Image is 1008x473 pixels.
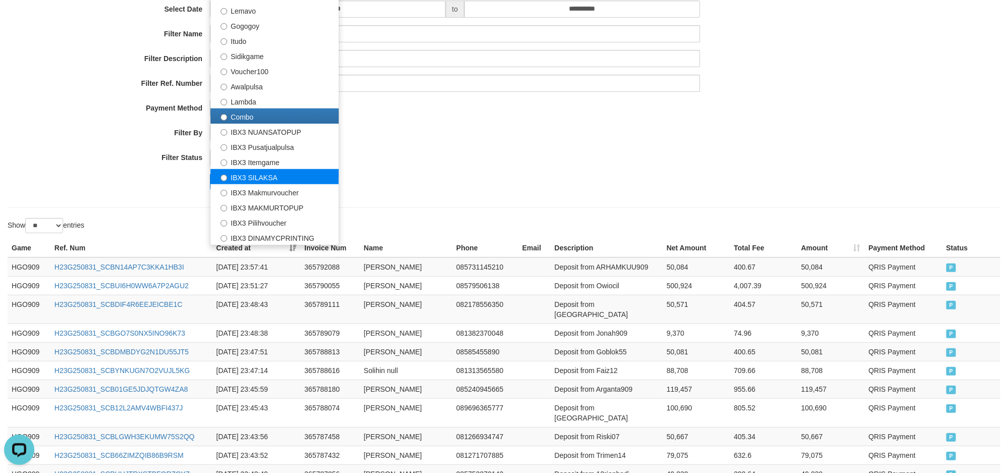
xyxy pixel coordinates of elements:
td: QRIS Payment [865,361,942,380]
td: Solihin null [360,361,452,380]
th: Invoice Num [300,239,360,257]
td: [DATE] 23:47:14 [212,361,300,380]
label: IBX3 Pusatjualpulsa [210,139,339,154]
td: HGO909 [8,427,50,446]
input: IBX3 SILAKSA [221,175,227,181]
td: HGO909 [8,324,50,342]
input: IBX3 NUANSATOPUP [221,129,227,136]
label: IBX3 MAKMURTOPUP [210,199,339,215]
td: [PERSON_NAME] [360,398,452,427]
th: Amount: activate to sort column ascending [797,239,864,257]
label: Lemavo [210,3,339,18]
input: IBX3 Pilihvoucher [221,220,227,227]
td: 50,081 [797,342,864,361]
td: 50,081 [663,342,730,361]
td: 50,571 [663,295,730,324]
td: HGO909 [8,361,50,380]
td: 404.57 [730,295,797,324]
label: IBX3 DINAMYCPRINTING [210,230,339,245]
a: H23G250831_SCBLGWH3EKUMW75S2QQ [55,433,195,441]
button: Open LiveChat chat widget [4,4,34,34]
td: [DATE] 23:57:41 [212,257,300,277]
td: [PERSON_NAME] [360,446,452,464]
td: 365788616 [300,361,360,380]
td: QRIS Payment [865,257,942,277]
td: 119,457 [663,380,730,398]
input: IBX3 Pusatjualpulsa [221,144,227,151]
td: 50,667 [663,427,730,446]
input: Gogogoy [221,23,227,30]
td: 365787458 [300,427,360,446]
input: IBX3 Makmurvoucher [221,190,227,196]
td: [DATE] 23:48:43 [212,295,300,324]
td: 74.96 [730,324,797,342]
a: H23G250831_SCBN14AP7C3KKA1HB3I [55,263,184,271]
td: [DATE] 23:45:43 [212,398,300,427]
th: Description [551,239,663,257]
span: PAID [946,282,957,291]
td: 119,457 [797,380,864,398]
input: IBX3 DINAMYCPRINTING [221,235,227,242]
label: Awalpulsa [210,78,339,93]
td: 405.34 [730,427,797,446]
select: Showentries [25,218,63,233]
th: Email [518,239,551,257]
td: 50,084 [797,257,864,277]
td: 79,075 [797,446,864,464]
td: [PERSON_NAME] [360,427,452,446]
a: H23G250831_SCBDMBDYG2N1DU55JT5 [55,348,189,356]
input: Sidikgame [221,54,227,60]
label: Gogogoy [210,18,339,33]
td: 365788074 [300,398,360,427]
input: Awalpulsa [221,84,227,90]
td: [PERSON_NAME] [360,342,452,361]
td: 081266934747 [452,427,518,446]
input: IBX3 Itemgame [221,160,227,166]
span: PAID [946,452,957,460]
input: Voucher100 [221,69,227,75]
td: Deposit from Riski07 [551,427,663,446]
a: H23G250831_SCBYNKUGN7O2VUJL5KG [55,366,190,375]
td: Deposit from Owiocil [551,276,663,295]
a: H23G250831_SCB66ZIMZQIB86B9RSM [55,451,184,459]
label: Sidikgame [210,48,339,63]
td: [DATE] 23:45:59 [212,380,300,398]
td: HGO909 [8,398,50,427]
td: 500,924 [797,276,864,295]
td: QRIS Payment [865,324,942,342]
td: 88,708 [663,361,730,380]
td: [PERSON_NAME] [360,380,452,398]
td: 365788180 [300,380,360,398]
td: [DATE] 23:47:51 [212,342,300,361]
th: Total Fee [730,239,797,257]
td: 081382370048 [452,324,518,342]
td: 50,084 [663,257,730,277]
span: PAID [946,264,957,272]
td: 081313565580 [452,361,518,380]
td: Deposit from Trimen14 [551,446,663,464]
td: [PERSON_NAME] [360,257,452,277]
td: 08579506138 [452,276,518,295]
th: Phone [452,239,518,257]
td: 79,075 [663,446,730,464]
span: PAID [946,301,957,309]
td: 085240945665 [452,380,518,398]
td: 9,370 [797,324,864,342]
td: Deposit from [GEOGRAPHIC_DATA] [551,398,663,427]
span: PAID [946,348,957,357]
td: Deposit from Jonah909 [551,324,663,342]
td: 400.67 [730,257,797,277]
td: 085731145210 [452,257,518,277]
a: H23G250831_SCB01GE5JDJQTGW4ZA8 [55,385,188,393]
label: Voucher100 [210,63,339,78]
td: 08585455890 [452,342,518,361]
td: QRIS Payment [865,295,942,324]
td: Deposit from Faiz12 [551,361,663,380]
a: H23G250831_SCBUI6H0WW6A7P2AGU2 [55,282,189,290]
td: 365789111 [300,295,360,324]
span: PAID [946,404,957,413]
span: to [446,1,465,18]
td: QRIS Payment [865,446,942,464]
span: PAID [946,386,957,394]
input: Itudo [221,38,227,45]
